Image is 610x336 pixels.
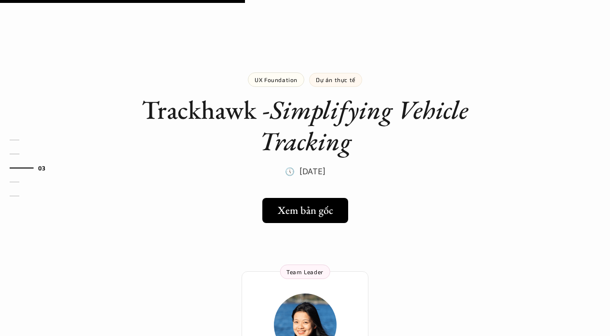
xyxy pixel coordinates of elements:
a: Xem bản gốc [262,198,348,223]
p: UX Foundation [255,76,298,83]
p: Team Leader [286,268,324,275]
h5: Xem bản gốc [278,204,333,217]
p: 🕔 [DATE] [285,164,325,179]
h1: Trackhawk - [112,94,498,157]
p: Dự án thực tế [316,76,355,83]
em: Simplifying Vehicle Tracking [259,93,474,158]
strong: 03 [38,165,45,171]
a: 03 [10,162,55,174]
